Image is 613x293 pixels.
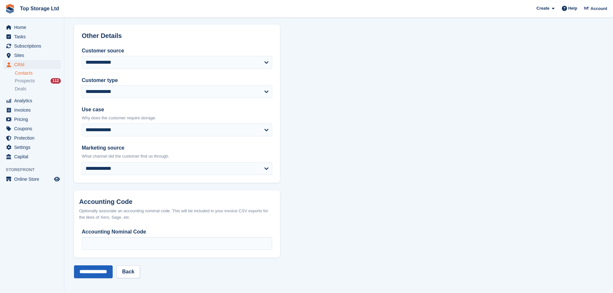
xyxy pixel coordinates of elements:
span: Analytics [14,96,53,105]
span: Invoices [14,105,53,114]
a: Top Storage Ltd [17,3,61,14]
span: Subscriptions [14,41,53,50]
a: menu [3,32,61,41]
div: Optionally associate an accounting nominal code. This will be included in your invoice CSV export... [79,208,275,220]
span: Pricing [14,115,53,124]
span: Protection [14,133,53,142]
img: Sam Topham [583,5,590,12]
span: Settings [14,143,53,152]
span: Create [536,5,549,12]
span: Help [568,5,577,12]
a: menu [3,51,61,60]
a: menu [3,96,61,105]
span: Account [590,5,607,12]
label: Customer type [82,77,272,84]
h2: Accounting Code [79,198,275,206]
a: menu [3,133,61,142]
p: What channel did the customer find us through. [82,153,272,160]
label: Use case [82,106,272,114]
a: menu [3,124,61,133]
a: menu [3,41,61,50]
div: 112 [51,78,61,84]
a: Preview store [53,175,61,183]
span: Online Store [14,175,53,184]
span: Sites [14,51,53,60]
a: menu [3,60,61,69]
h2: Other Details [82,32,272,40]
a: Contacts [15,70,61,76]
a: Prospects 112 [15,78,61,84]
span: Coupons [14,124,53,133]
span: Deals [15,86,26,92]
a: menu [3,115,61,124]
label: Accounting Nominal Code [82,228,272,236]
a: menu [3,23,61,32]
label: Customer source [82,47,272,55]
p: Why does the customer require storage. [82,115,272,121]
a: Back [116,265,140,278]
span: Capital [14,152,53,161]
a: menu [3,152,61,161]
a: menu [3,175,61,184]
a: menu [3,105,61,114]
label: Marketing source [82,144,272,152]
span: Storefront [6,167,64,173]
a: menu [3,143,61,152]
span: Home [14,23,53,32]
span: Tasks [14,32,53,41]
a: Deals [15,86,61,92]
img: stora-icon-8386f47178a22dfd0bd8f6a31ec36ba5ce8667c1dd55bd0f319d3a0aa187defe.svg [5,4,15,14]
span: Prospects [15,78,35,84]
span: CRM [14,60,53,69]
